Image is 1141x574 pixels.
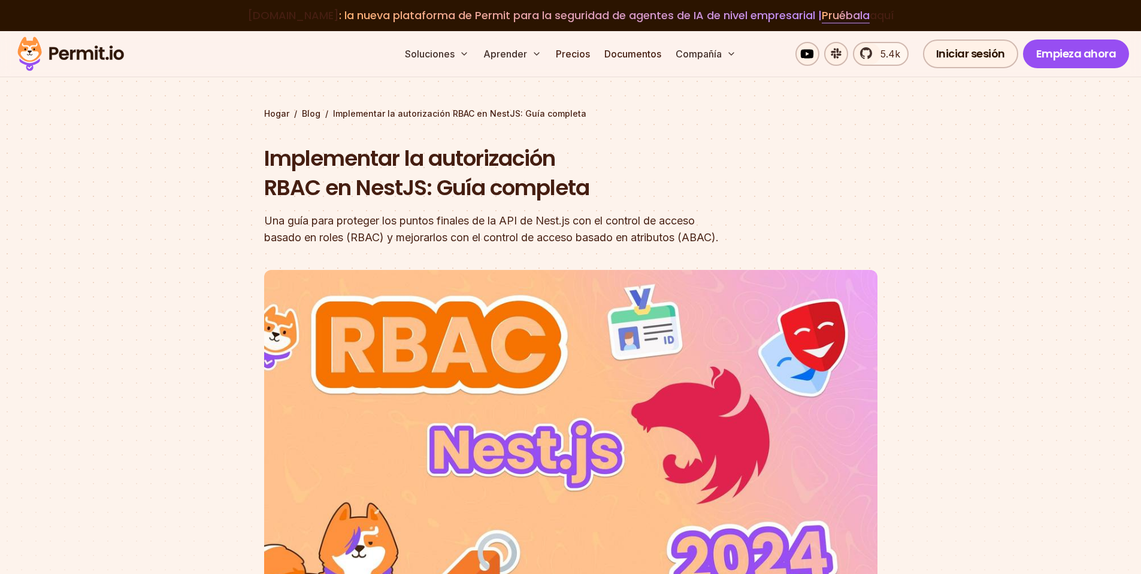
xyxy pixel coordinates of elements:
[556,48,590,60] font: Precios
[264,108,289,119] font: Hogar
[264,143,589,204] font: Implementar la autorización RBAC en NestJS: Guía completa
[936,46,1005,61] font: Iniciar sesión
[551,42,595,66] a: Precios
[822,8,870,23] a: Pruébala
[671,42,741,66] button: Compañía
[853,42,909,66] a: 5.4k
[302,108,320,120] a: Blog
[400,42,474,66] button: Soluciones
[1023,40,1130,68] a: Empieza ahora
[12,34,129,74] img: Permit logo
[405,48,455,60] font: Soluciones
[264,214,719,244] font: Una guía para proteger los puntos finales de la API de Nest.js con el control de acceso basado en...
[676,48,722,60] font: Compañía
[870,8,894,23] font: aquí
[325,108,328,119] font: /
[1036,46,1116,61] font: Empieza ahora
[604,48,661,60] font: Documentos
[479,42,546,66] button: Aprender
[880,48,900,60] font: 5.4k
[247,8,339,23] font: [DOMAIN_NAME]
[294,108,297,119] font: /
[923,40,1018,68] a: Iniciar sesión
[483,48,527,60] font: Aprender
[264,108,289,120] a: Hogar
[339,8,822,23] font: : la nueva plataforma de Permit para la seguridad de agentes de IA de nivel empresarial |
[600,42,666,66] a: Documentos
[302,108,320,119] font: Blog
